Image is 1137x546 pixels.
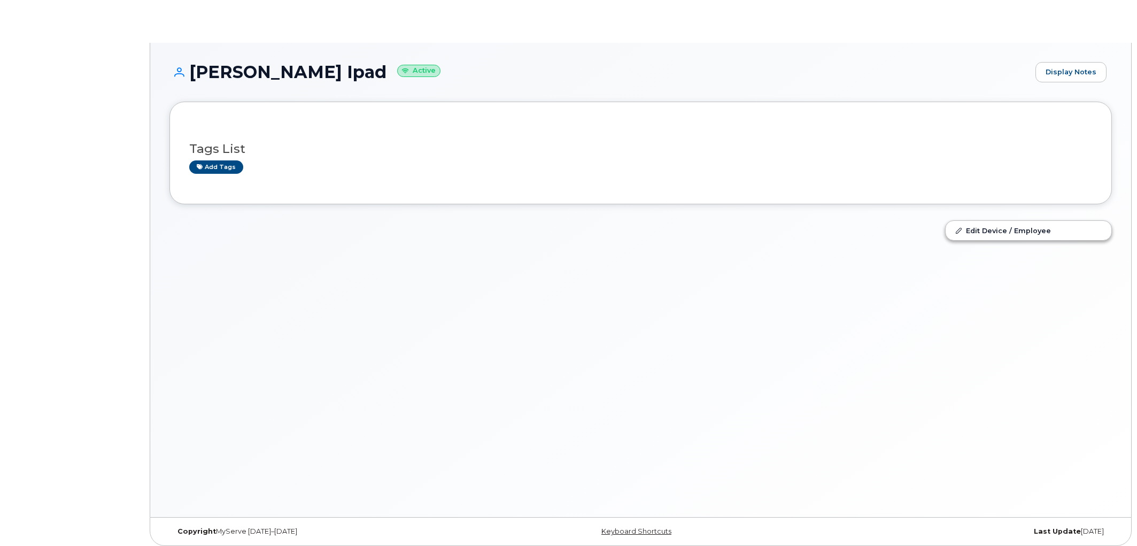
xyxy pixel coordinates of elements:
[946,221,1111,240] a: Edit Device / Employee
[1035,62,1107,82] a: Display Notes
[169,527,484,536] div: MyServe [DATE]–[DATE]
[1034,527,1081,535] strong: Last Update
[601,527,671,535] a: Keyboard Shortcuts
[189,142,1092,156] h3: Tags List
[169,63,1030,81] h1: [PERSON_NAME] Ipad
[177,527,216,535] strong: Copyright
[397,65,440,77] small: Active
[798,527,1112,536] div: [DATE]
[189,160,243,174] a: Add tags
